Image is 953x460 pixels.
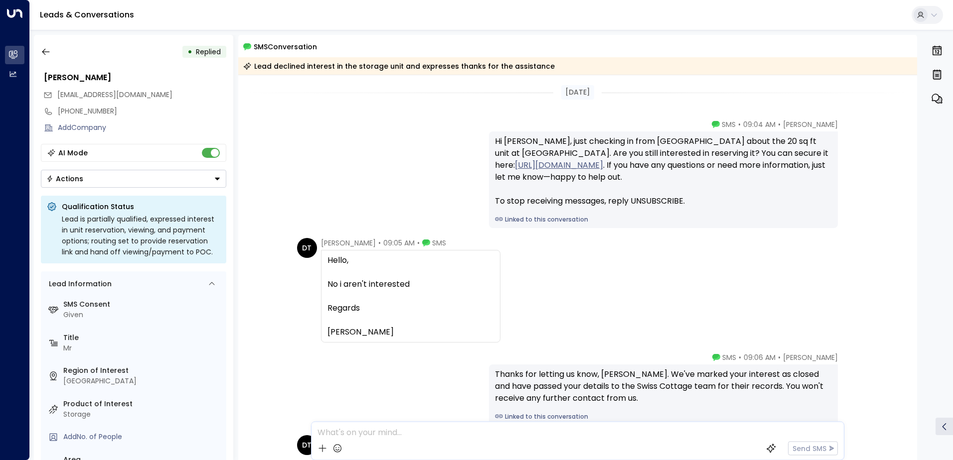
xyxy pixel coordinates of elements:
[63,409,222,420] div: Storage
[58,148,88,158] div: AI Mode
[63,432,222,442] div: AddNo. of People
[62,202,220,212] p: Qualification Status
[495,368,832,404] div: Thanks for letting us know, [PERSON_NAME]. We've marked your interest as closed and have passed y...
[738,119,741,129] span: •
[40,9,134,20] a: Leads & Conversations
[44,72,226,84] div: [PERSON_NAME]
[196,47,221,57] span: Replied
[842,352,862,372] div: OP
[57,90,172,100] span: djtatton369@gmail.com
[63,299,222,310] label: SMS Consent
[383,238,415,248] span: 09:05 AM
[254,41,317,52] span: SMS Conversation
[743,119,776,129] span: 09:04 AM
[58,122,226,133] div: AddCompany
[63,399,222,409] label: Product of Interest
[63,333,222,343] label: Title
[744,352,776,362] span: 09:06 AM
[63,343,222,353] div: Mr
[783,352,838,362] span: [PERSON_NAME]
[41,170,226,188] div: Button group with a nested menu
[321,238,376,248] span: [PERSON_NAME]
[783,119,838,129] span: [PERSON_NAME]
[297,238,317,258] div: DT
[495,412,832,421] a: Linked to this conversation
[327,254,494,338] div: Hello, No i aren't interested Regards [PERSON_NAME]
[57,90,172,100] span: [EMAIL_ADDRESS][DOMAIN_NAME]
[46,174,83,183] div: Actions
[842,119,862,139] div: OP
[243,61,555,71] div: Lead declined interest in the storage unit and expresses thanks for the assistance
[495,215,832,224] a: Linked to this conversation
[778,119,781,129] span: •
[495,135,832,207] div: Hi [PERSON_NAME], just checking in from [GEOGRAPHIC_DATA] about the 20 sq ft unit at [GEOGRAPHIC_...
[62,214,220,257] div: Lead is partially qualified, expressed interest in unit reservation, viewing, and payment options...
[63,376,222,386] div: [GEOGRAPHIC_DATA]
[297,435,317,455] div: DT
[187,43,192,61] div: •
[739,352,741,362] span: •
[778,352,781,362] span: •
[561,85,594,100] div: [DATE]
[722,119,736,129] span: SMS
[63,310,222,320] div: Given
[432,238,446,248] span: SMS
[417,238,420,248] span: •
[58,106,226,116] div: [PHONE_NUMBER]
[722,352,736,362] span: SMS
[63,365,222,376] label: Region of Interest
[45,279,112,289] div: Lead Information
[515,159,603,171] a: [URL][DOMAIN_NAME]
[378,238,381,248] span: •
[41,170,226,188] button: Actions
